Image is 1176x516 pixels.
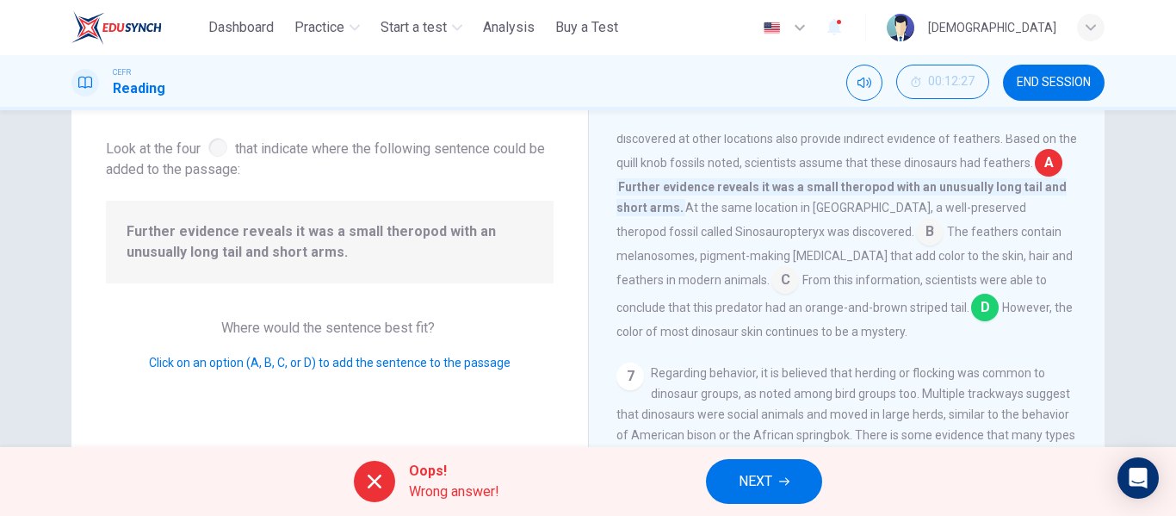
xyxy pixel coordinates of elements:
[149,356,511,370] span: Click on an option (A, B, C, or D) to add the sentence to the passage
[294,17,344,38] span: Practice
[483,17,535,38] span: Analysis
[106,134,554,180] span: Look at the four that indicate where the following sentence could be added to the passage:
[113,78,165,99] h1: Reading
[916,218,944,246] span: B
[706,459,822,504] button: NEXT
[409,482,499,502] span: Wrong answer!
[616,178,1067,216] span: Further evidence reveals it was a small theropod with an unusually long tail and short arms.
[71,10,201,45] a: ELTC logo
[71,10,162,45] img: ELTC logo
[846,65,882,101] div: Mute
[616,225,1073,287] span: The feathers contain melanosomes, pigment-making [MEDICAL_DATA] that add color to the skin, hair ...
[896,65,989,99] button: 00:12:27
[127,221,533,263] span: Further evidence reveals it was a small theropod with an unusually long tail and short arms.
[555,17,618,38] span: Buy a Test
[928,75,975,89] span: 00:12:27
[739,469,772,494] span: NEXT
[221,320,438,336] span: Where would the sentence best fit?
[208,17,274,38] span: Dashboard
[1017,76,1091,90] span: END SESSION
[374,12,469,43] button: Start a test
[381,17,447,38] span: Start a test
[476,12,542,43] button: Analysis
[1117,457,1159,499] div: Open Intercom Messenger
[201,12,281,43] button: Dashboard
[1035,149,1062,177] span: A
[548,12,625,43] button: Buy a Test
[1003,65,1105,101] button: END SESSION
[971,294,999,321] span: D
[616,363,644,390] div: 7
[896,65,989,101] div: Hide
[616,201,1026,239] span: At the same location in [GEOGRAPHIC_DATA], a well-preserved theropod fossil called Sinosauroptery...
[288,12,367,43] button: Practice
[761,22,783,34] img: en
[616,273,1047,314] span: From this information, scientists were able to conclude that this predator had an orange-and-brow...
[409,461,499,482] span: Oops!
[928,17,1056,38] div: [DEMOGRAPHIC_DATA]
[771,266,799,294] span: C
[113,66,131,78] span: CEFR
[887,14,914,41] img: Profile picture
